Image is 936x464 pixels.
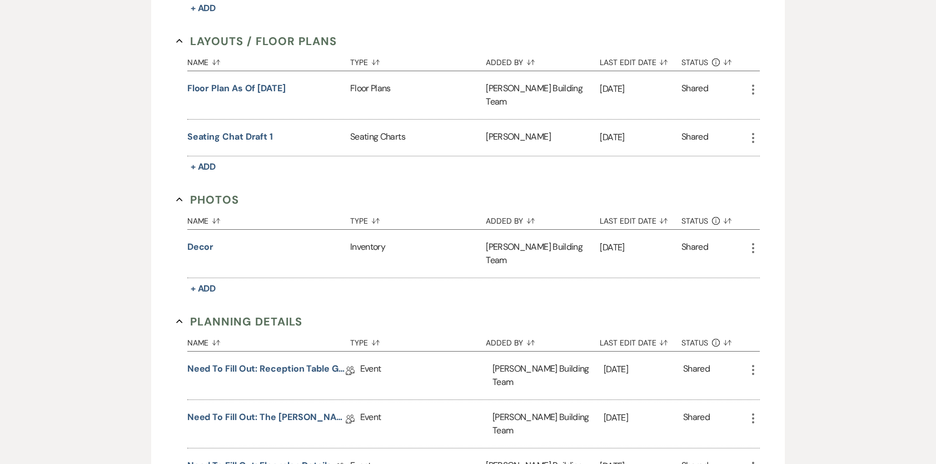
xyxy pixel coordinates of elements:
[176,313,302,330] button: Planning Details
[681,58,708,66] span: Status
[600,130,681,145] p: [DATE]
[191,2,216,14] span: + Add
[187,281,220,297] button: + Add
[350,120,486,156] div: Seating Charts
[683,411,710,437] div: Shared
[350,230,486,278] div: Inventory
[681,339,708,347] span: Status
[187,159,220,175] button: + Add
[191,161,216,172] span: + Add
[604,411,683,425] p: [DATE]
[187,82,286,95] button: Floor plan as of [DATE]
[681,130,708,145] div: Shared
[600,208,681,229] button: Last Edit Date
[600,330,681,351] button: Last Edit Date
[492,352,604,399] div: [PERSON_NAME] Building Team
[486,120,600,156] div: [PERSON_NAME]
[486,230,600,278] div: [PERSON_NAME] Building Team
[683,362,710,389] div: Shared
[191,283,216,294] span: + Add
[187,362,346,379] a: Need to Fill Out: Reception Table Guest Count
[681,217,708,225] span: Status
[187,50,350,71] button: Name
[681,208,746,229] button: Status
[360,400,492,448] div: Event
[600,240,681,255] p: [DATE]
[187,330,350,351] button: Name
[350,330,486,351] button: Type
[600,50,681,71] button: Last Edit Date
[486,208,600,229] button: Added By
[681,240,708,267] div: Shared
[350,208,486,229] button: Type
[187,1,220,16] button: + Add
[486,71,600,119] div: [PERSON_NAME] Building Team
[187,240,214,254] button: Decor
[492,400,604,448] div: [PERSON_NAME] Building Team
[187,411,346,428] a: Need to Fill Out: The [PERSON_NAME] Building Planning Document
[350,71,486,119] div: Floor Plans
[681,330,746,351] button: Status
[360,352,492,399] div: Event
[187,208,350,229] button: Name
[486,50,600,71] button: Added By
[176,191,239,208] button: Photos
[604,362,683,377] p: [DATE]
[350,50,486,71] button: Type
[187,130,273,144] button: Seating chat draft 1
[486,330,600,351] button: Added By
[600,82,681,96] p: [DATE]
[681,82,708,108] div: Shared
[681,50,746,71] button: Status
[176,33,337,50] button: Layouts / Floor Plans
